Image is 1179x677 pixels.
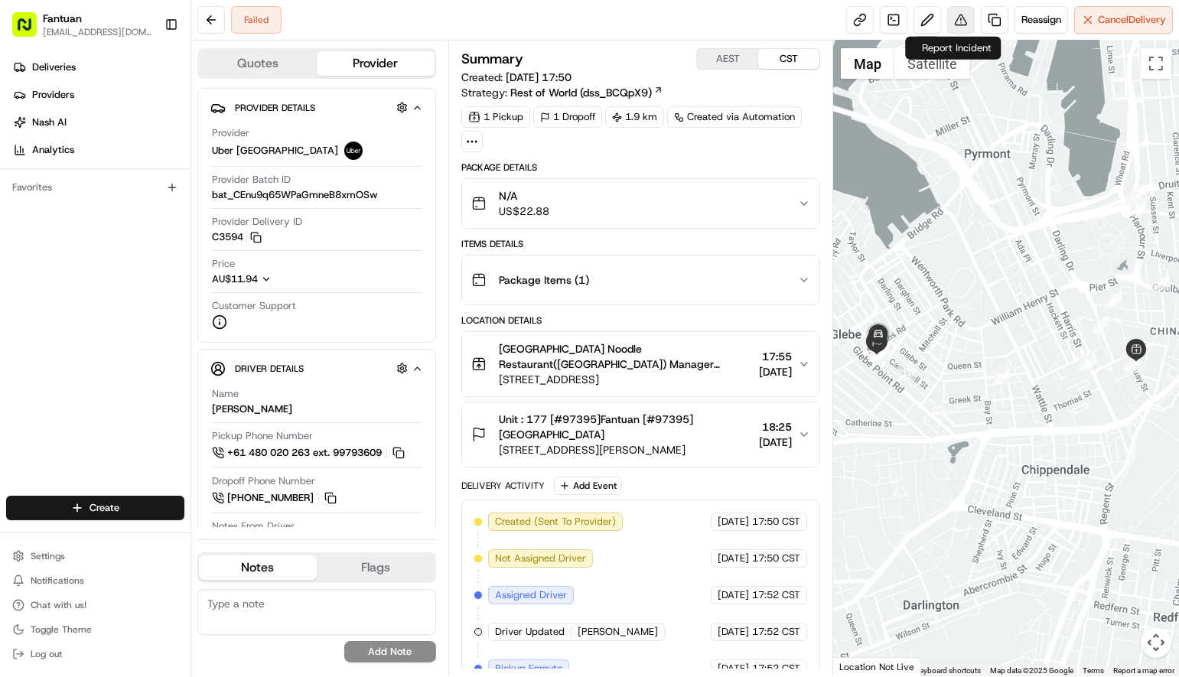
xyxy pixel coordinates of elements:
div: 4 [1153,274,1170,291]
button: Notes [199,555,317,580]
div: Past conversations [15,199,98,211]
span: Cancel Delivery [1098,13,1166,27]
span: Driver Details [235,363,304,375]
button: Toggle Theme [6,619,184,640]
button: Keyboard shortcuts [915,666,981,676]
div: 5 [1104,291,1121,308]
span: [STREET_ADDRESS][PERSON_NAME] [499,442,754,457]
a: +61 480 020 263 ext. 99793609 [212,444,407,461]
span: Assigned Driver [495,588,567,602]
span: Pickup Enroute [495,662,562,675]
a: Deliveries [6,55,191,80]
div: Location Details [461,314,821,327]
a: Report a map error [1113,666,1174,675]
span: bat_CEnu9q65WPaGmneB8xmOSw [212,188,377,202]
div: 2 [1125,192,1142,209]
span: [GEOGRAPHIC_DATA] Noodle Restaurant([GEOGRAPHIC_DATA]) Manager Manager [499,341,754,372]
button: Map camera controls [1141,627,1171,658]
span: Dropoff Phone Number [212,474,315,488]
span: [DATE] [718,588,749,602]
button: Fantuan [43,11,82,26]
img: 4281594248423_2fcf9dad9f2a874258b8_72.png [32,146,60,174]
span: 8月15日 [135,237,171,249]
h3: Summary [461,52,523,66]
button: C3594 [212,230,262,244]
a: Nash AI [6,110,191,135]
img: 1736555255976-a54dd68f-1ca7-489b-9aae-adbdc363a1c4 [15,146,43,174]
span: Provider [212,126,249,140]
span: [EMAIL_ADDRESS][DOMAIN_NAME] [43,26,152,38]
span: Unit : 177 [#97395]Fantuan [#97395][GEOGRAPHIC_DATA] [499,412,754,442]
button: Driver Details [210,356,423,381]
span: [DATE] [759,364,792,379]
button: Unit : 177 [#97395]Fantuan [#97395][GEOGRAPHIC_DATA][STREET_ADDRESS][PERSON_NAME]18:25[DATE] [462,402,820,467]
button: Quotes [199,51,317,76]
span: Chat with us! [31,599,86,611]
span: Provider Details [235,102,315,114]
span: N/A [499,188,549,203]
span: Notes From Driver [212,519,295,533]
span: Deliveries [32,60,76,74]
div: We're available if you need us! [69,161,210,174]
button: Flags [317,555,435,580]
span: [DATE] [718,515,749,529]
span: Settings [31,550,65,562]
a: Open this area in Google Maps (opens a new window) [837,656,888,676]
span: 17:55 [759,349,792,364]
div: 💻 [129,343,142,356]
a: 💻API Documentation [123,336,252,363]
span: [DATE] [718,552,749,565]
button: Chat with us! [6,594,184,616]
span: 17:52 CST [752,625,800,639]
span: Provider Batch ID [212,173,291,187]
div: Strategy: [461,85,663,100]
p: Welcome 👋 [15,61,278,86]
span: 8月14日 [135,278,171,291]
span: [DATE] [718,625,749,639]
span: Reassign [1021,13,1061,27]
button: AU$11.94 [212,272,347,286]
div: Start new chat [69,146,251,161]
span: [STREET_ADDRESS] [499,372,754,387]
span: Notifications [31,574,84,587]
div: 9 [1079,354,1096,371]
button: Package Items (1) [462,256,820,304]
img: Nash [15,15,46,46]
span: Analytics [32,143,74,157]
div: [PERSON_NAME] [212,402,292,416]
div: 1 Dropoff [533,106,602,128]
span: Map data ©2025 Google [990,666,1073,675]
span: Toggle Theme [31,623,92,636]
span: 17:50 CST [752,515,800,529]
img: 1736555255976-a54dd68f-1ca7-489b-9aae-adbdc363a1c4 [31,238,43,250]
span: API Documentation [145,342,246,357]
span: Provider Delivery ID [212,215,302,229]
button: Reassign [1015,6,1068,34]
span: US$22.88 [499,203,549,219]
span: Providers [32,88,74,102]
span: Nash AI [32,116,67,129]
div: 14 [870,343,887,360]
button: Notifications [6,570,184,591]
span: Not Assigned Driver [495,552,586,565]
span: +61 480 020 263 ext. 99793609 [227,446,382,460]
div: Report Incident [913,37,1001,60]
button: AEST [697,49,758,69]
div: Location Not Live [833,657,921,676]
div: Items Details [461,238,821,250]
a: [PHONE_NUMBER] [212,490,339,506]
button: N/AUS$22.88 [462,179,820,228]
button: Provider [317,51,435,76]
span: Rest of World (dss_BCQpX9) [510,85,652,100]
img: 1736555255976-a54dd68f-1ca7-489b-9aae-adbdc363a1c4 [31,279,43,291]
button: Show street map [841,48,894,79]
span: [PHONE_NUMBER] [227,491,314,505]
span: 17:52 CST [752,662,800,675]
button: Toggle fullscreen view [1141,48,1171,79]
span: [PERSON_NAME] [47,278,124,291]
span: Pylon [152,379,185,391]
span: Log out [31,648,62,660]
a: Created via Automation [667,106,802,128]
